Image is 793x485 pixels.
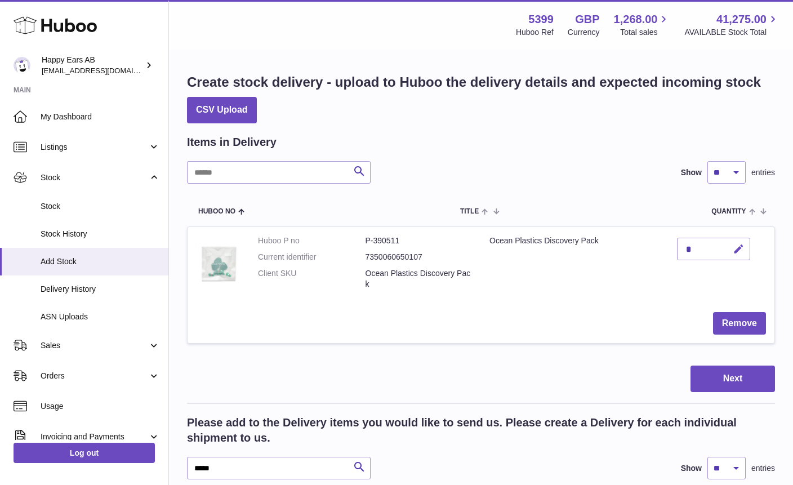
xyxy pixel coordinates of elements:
[41,229,160,239] span: Stock History
[187,415,775,446] h2: Please add to the Delivery items you would like to send us. Please create a Delivery for each ind...
[41,340,148,351] span: Sales
[460,208,479,215] span: Title
[711,208,746,215] span: Quantity
[620,27,670,38] span: Total sales
[198,208,235,215] span: Huboo no
[14,57,30,74] img: 3pl@happyearsearplugs.com
[258,268,366,290] dt: Client SKU
[41,401,160,412] span: Usage
[690,366,775,392] button: Next
[751,463,775,474] span: entries
[568,27,600,38] div: Currency
[41,172,148,183] span: Stock
[366,268,473,290] dd: Ocean Plastics Discovery Pack
[41,371,148,381] span: Orders
[187,135,277,150] h2: Items in Delivery
[516,27,554,38] div: Huboo Ref
[684,12,779,38] a: 41,275.00 AVAILABLE Stock Total
[41,312,160,322] span: ASN Uploads
[614,12,658,27] span: 1,268.00
[41,112,160,122] span: My Dashboard
[41,142,148,153] span: Listings
[41,431,148,442] span: Invoicing and Payments
[41,284,160,295] span: Delivery History
[366,252,473,262] dd: 7350060650107
[42,55,143,76] div: Happy Ears AB
[681,463,702,474] label: Show
[366,235,473,246] dd: P-390511
[187,97,257,123] button: CSV Upload
[751,167,775,178] span: entries
[14,443,155,463] a: Log out
[42,66,166,75] span: [EMAIL_ADDRESS][DOMAIN_NAME]
[713,312,766,335] button: Remove
[187,73,761,91] h1: Create stock delivery - upload to Huboo the delivery details and expected incoming stock
[684,27,779,38] span: AVAILABLE Stock Total
[614,12,671,38] a: 1,268.00 Total sales
[258,235,366,246] dt: Huboo P no
[528,12,554,27] strong: 5399
[481,227,669,304] td: Ocean Plastics Discovery Pack
[716,12,767,27] span: 41,275.00
[41,201,160,212] span: Stock
[196,235,241,292] img: Ocean Plastics Discovery Pack
[258,252,366,262] dt: Current identifier
[575,12,599,27] strong: GBP
[41,256,160,267] span: Add Stock
[681,167,702,178] label: Show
